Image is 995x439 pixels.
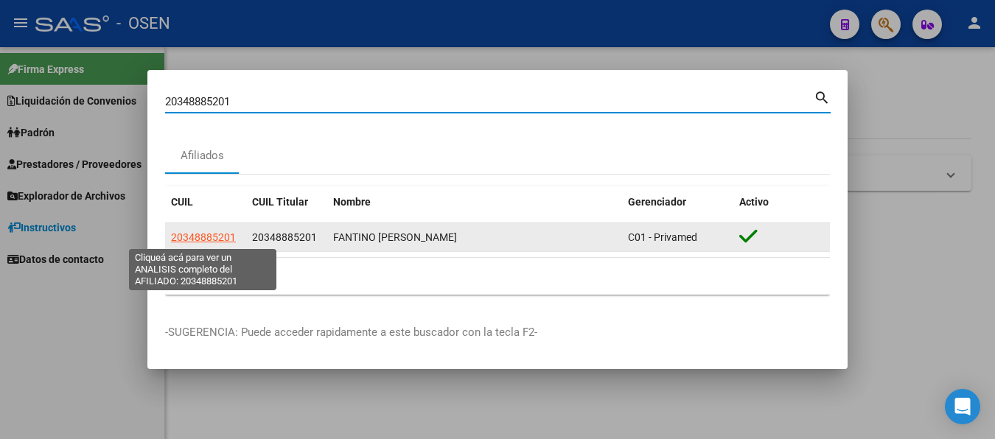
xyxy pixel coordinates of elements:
[327,186,622,218] datatable-header-cell: Nombre
[628,231,697,243] span: C01 - Privamed
[628,196,686,208] span: Gerenciador
[246,186,327,218] datatable-header-cell: CUIL Titular
[733,186,830,218] datatable-header-cell: Activo
[622,186,733,218] datatable-header-cell: Gerenciador
[333,229,616,246] div: FANTINO [PERSON_NAME]
[814,88,831,105] mat-icon: search
[165,186,246,218] datatable-header-cell: CUIL
[165,258,830,295] div: 1 total
[165,324,830,341] p: -SUGERENCIA: Puede acceder rapidamente a este buscador con la tecla F2-
[252,196,308,208] span: CUIL Titular
[252,231,317,243] span: 20348885201
[171,196,193,208] span: CUIL
[181,147,224,164] div: Afiliados
[171,231,236,243] span: 20348885201
[333,196,371,208] span: Nombre
[945,389,980,424] div: Open Intercom Messenger
[739,196,769,208] span: Activo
